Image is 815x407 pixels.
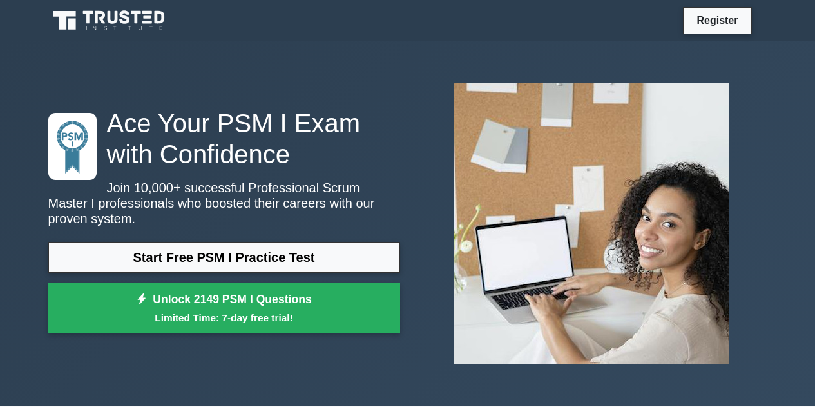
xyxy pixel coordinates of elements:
a: Start Free PSM I Practice Test [48,242,400,273]
small: Limited Time: 7-day free trial! [64,310,384,325]
h1: Ace Your PSM I Exam with Confidence [48,108,400,170]
a: Unlock 2149 PSM I QuestionsLimited Time: 7-day free trial! [48,283,400,334]
p: Join 10,000+ successful Professional Scrum Master I professionals who boosted their careers with ... [48,180,400,226]
a: Register [689,12,745,28]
